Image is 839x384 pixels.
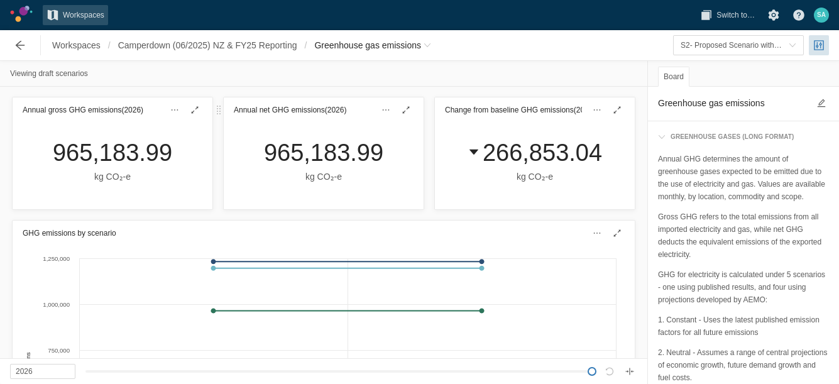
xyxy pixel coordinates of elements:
[52,39,101,52] span: Workspaces
[224,97,424,123] div: Annual net GHG emissions(2026)
[114,35,301,55] a: Camperdown (06/2025) NZ & FY25 Reporting
[264,170,383,184] div: kg CO₂‑e
[666,131,794,143] div: Greenhouse gases (long format)
[314,39,421,52] span: Greenhouse gas emissions
[63,9,104,21] span: Workspaces
[653,126,834,148] div: Greenhouse gases (long format)
[23,227,116,239] h3: GHG emissions by scenario
[10,66,88,81] div: Viewing draft scenarios
[23,104,143,116] h3: Annual gross GHG emissions (2026)
[658,268,829,306] p: GHG for electricity is calculated under 5 scenarios - one using published results, and four using...
[48,35,435,55] nav: Breadcrumb
[48,35,104,55] a: Workspaces
[658,314,829,339] p: 1. Constant - Uses the latest published emission factors for all future emissions
[658,346,829,384] p: 2. Neutral - Assumes a range of central projections of economic growth, future demand growth and ...
[658,153,829,203] p: Annual GHG determines the amount of greenhouse gases expected to be emitted due to the use of ele...
[716,9,755,21] span: Switch to…
[13,97,212,123] div: Annual gross GHG emissions(2026)
[118,39,297,52] span: Camperdown (06/2025) NZ & FY25 Reporting
[814,8,829,23] div: SA
[234,104,346,116] h3: Annual net GHG emissions (2026)
[300,35,310,55] span: /
[310,35,435,55] button: Greenhouse gas emissions
[53,138,172,167] div: 965,183.99
[696,5,759,25] button: Switch to…
[435,97,635,123] div: Change from baseline GHG emissions(2026)
[13,221,635,246] div: GHG emissions by scenario
[658,67,689,87] div: Board
[658,211,829,261] p: Gross GHG refers to the total emissions from all imported electricity and gas, while net GHG dedu...
[104,35,114,55] span: /
[53,170,172,184] div: kg CO₂‑e
[673,35,804,55] button: toggle menu
[658,96,809,111] textarea: Greenhouse gas emissions
[43,5,108,25] a: Workspaces
[468,138,602,167] div: 266,853.04
[264,138,383,167] div: 965,183.99
[468,170,602,184] div: kg CO₂‑e
[445,104,595,116] h3: Change from baseline GHG emissions (2026)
